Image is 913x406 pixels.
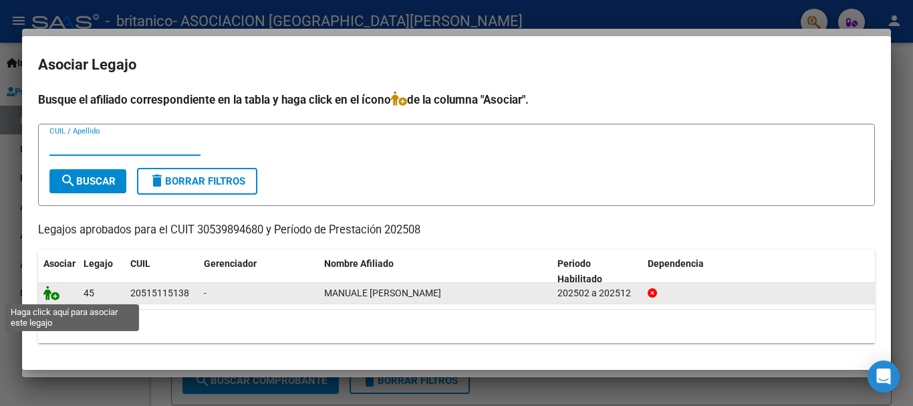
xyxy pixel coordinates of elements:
h4: Busque el afiliado correspondiente en la tabla y haga click en el ícono de la columna "Asociar". [38,91,875,108]
div: 202502 a 202512 [557,286,637,301]
span: MANUALE LUCA SANTINO [324,288,441,298]
span: Dependencia [648,258,704,269]
datatable-header-cell: Gerenciador [199,249,319,294]
span: - [204,288,207,298]
datatable-header-cell: Periodo Habilitado [552,249,642,294]
span: Legajo [84,258,113,269]
div: 20515115138 [130,286,189,301]
mat-icon: search [60,173,76,189]
datatable-header-cell: Dependencia [642,249,876,294]
div: 1 registros [38,310,875,343]
div: Open Intercom Messenger [868,361,900,393]
span: Buscar [60,175,116,187]
h2: Asociar Legajo [38,52,875,78]
button: Buscar [49,169,126,193]
span: Gerenciador [204,258,257,269]
datatable-header-cell: Legajo [78,249,125,294]
button: Borrar Filtros [137,168,257,195]
mat-icon: delete [149,173,165,189]
p: Legajos aprobados para el CUIT 30539894680 y Período de Prestación 202508 [38,222,875,239]
span: Borrar Filtros [149,175,245,187]
datatable-header-cell: CUIL [125,249,199,294]
span: Asociar [43,258,76,269]
span: 45 [84,288,94,298]
datatable-header-cell: Nombre Afiliado [319,249,552,294]
span: CUIL [130,258,150,269]
span: Periodo Habilitado [557,258,602,284]
datatable-header-cell: Asociar [38,249,78,294]
span: Nombre Afiliado [324,258,394,269]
